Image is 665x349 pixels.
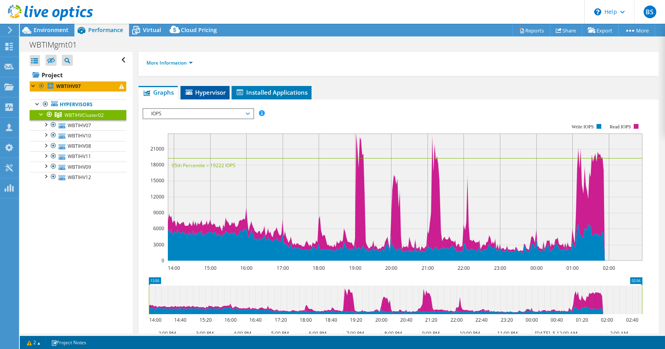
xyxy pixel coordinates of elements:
[150,161,164,168] text: 18000
[65,112,104,118] span: WBTIHVCluster02
[153,209,164,216] text: 9000
[150,177,164,184] text: 15000
[46,338,92,347] a: Project Notes
[21,338,46,347] a: 2
[601,317,613,323] text: 02:00
[149,317,161,323] text: 14:00
[350,317,362,323] text: 19:20
[142,88,174,96] span: Graphs
[168,265,180,271] text: 14:00
[375,317,388,323] text: 20:00
[603,265,615,271] text: 02:00
[512,24,550,36] a: Reports
[146,59,193,66] a: More Information
[610,124,631,130] text: Read IOPS
[181,26,217,34] span: Cloud Pricing
[349,265,361,271] text: 19:00
[458,265,470,271] text: 22:00
[236,88,308,96] span: Installed Applications
[618,24,655,36] a: More
[494,265,506,271] text: 23:00
[275,317,287,323] text: 17:20
[161,257,164,264] text: 0
[550,24,582,36] a: Share
[30,141,126,151] a: WBTIHV08
[30,81,126,92] a: WBTIHV07
[526,317,538,323] text: 00:00
[594,8,601,15] svg: \n
[400,317,412,323] text: 20:40
[450,317,463,323] text: 22:00
[30,151,126,162] a: WBTIHV11
[34,26,68,34] span: Environment
[26,40,89,49] h1: WBTIMgmt01
[30,172,126,182] a: WBTIHV12
[30,130,126,141] a: WBTIHV10
[626,317,638,323] text: 02:40
[277,265,289,271] text: 17:00
[300,317,312,323] text: 18:00
[30,120,126,130] a: WBTIHV07
[153,241,164,248] text: 3000
[199,317,212,323] text: 15:20
[240,265,253,271] text: 16:00
[204,265,217,271] text: 15:00
[56,83,81,90] b: WBTIHV07
[385,265,397,271] text: 20:00
[576,317,588,323] text: 01:20
[184,88,226,96] span: Hypervisor
[153,225,164,232] text: 6000
[30,69,126,81] a: Project
[313,265,325,271] text: 18:00
[644,6,656,18] span: BS
[425,317,437,323] text: 21:20
[582,24,619,36] a: Export
[30,162,126,172] a: WBTIHV09
[530,265,543,271] text: 00:00
[224,317,237,323] text: 16:00
[566,265,579,271] text: 01:00
[147,109,249,118] span: IOPS
[172,162,236,169] text: 95th Percentile = 19222 IOPS
[30,110,126,120] a: WBTIHVCluster02
[572,124,594,130] text: Write IOPS
[501,317,513,323] text: 23:20
[325,317,337,323] text: 18:40
[88,26,123,34] span: Performance
[475,317,488,323] text: 22:40
[150,145,164,152] text: 21000
[249,317,262,323] text: 16:40
[422,265,434,271] text: 21:00
[30,99,126,110] a: Hypervisors
[150,193,164,200] text: 12000
[143,26,161,34] span: Virtual
[551,317,563,323] text: 00:40
[174,317,186,323] text: 14:40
